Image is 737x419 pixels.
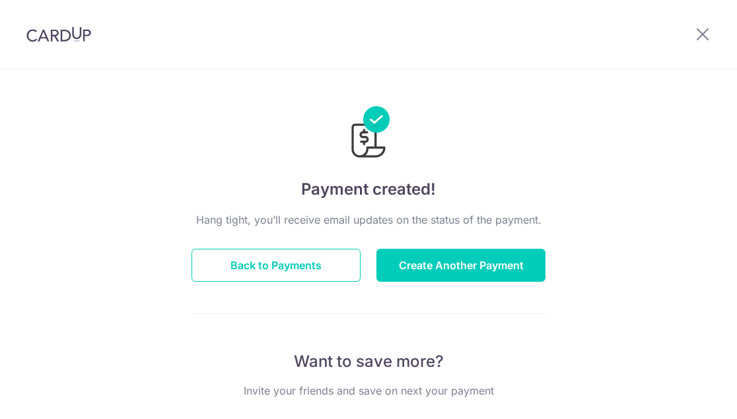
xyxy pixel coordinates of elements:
[347,106,390,162] img: Payments
[376,249,545,282] button: Create Another Payment
[192,351,545,372] p: Want to save more?
[192,249,361,282] button: Back to Payments
[652,379,724,412] iframe: Opens a widget where you can find more information
[192,177,545,201] h4: Payment created!
[192,383,545,399] p: Invite your friends and save on next your payment
[26,26,91,42] img: CardUp
[192,212,545,228] p: Hang tight, you’ll receive email updates on the status of the payment.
